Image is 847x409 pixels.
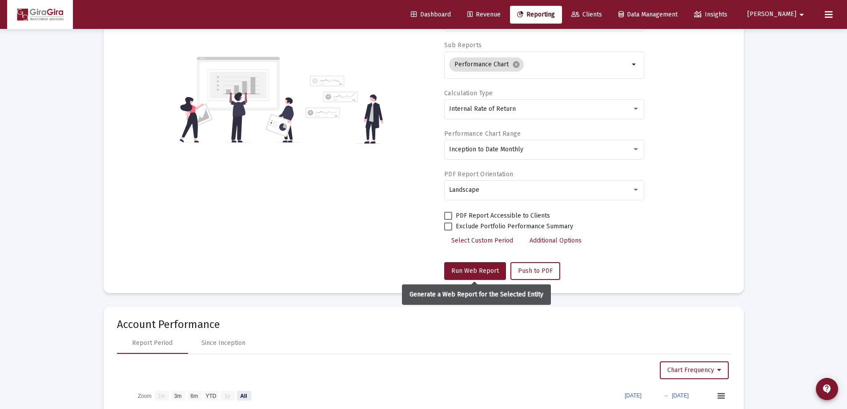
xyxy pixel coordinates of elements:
span: Push to PDF [518,267,553,275]
text: All [240,393,247,399]
span: Revenue [467,11,501,18]
a: Reporting [510,6,562,24]
span: Dashboard [411,11,451,18]
text: [DATE] [672,393,689,399]
text: 1y [224,393,230,399]
text: Zoom [138,393,152,399]
span: Reporting [517,11,555,18]
mat-card-title: Account Performance [117,320,731,329]
span: Data Management [618,11,678,18]
span: Internal Rate of Return [449,105,516,113]
span: Insights [694,11,727,18]
span: Exclude Portfolio Performance Summary [456,221,573,232]
span: Select Custom Period [451,237,513,244]
button: Push to PDF [510,262,560,280]
mat-icon: contact_support [822,384,832,394]
mat-chip-list: Selection [449,56,629,73]
img: reporting [178,56,300,144]
mat-chip: Performance Chart [449,57,524,72]
span: [PERSON_NAME] [747,11,796,18]
a: Insights [687,6,735,24]
img: reporting-alt [305,76,383,144]
a: Dashboard [404,6,458,24]
button: Run Web Report [444,262,506,280]
a: Revenue [460,6,508,24]
span: Chart Frequency [667,366,721,374]
span: Inception to Date Monthly [449,146,523,153]
label: Performance Chart Range [444,130,521,138]
text: 6m [190,393,198,399]
label: Calculation Type [444,89,493,97]
span: Run Web Report [451,267,499,275]
a: Data Management [611,6,685,24]
text: → [663,393,668,399]
mat-icon: arrow_drop_down [796,6,807,24]
mat-icon: arrow_drop_down [629,59,640,70]
span: PDF Report Accessible to Clients [456,211,550,221]
text: 1m [157,393,165,399]
label: PDF Report Orientation [444,170,513,178]
text: YTD [205,393,216,399]
mat-icon: cancel [512,61,520,69]
button: Chart Frequency [660,361,729,379]
text: 3m [174,393,181,399]
span: Additional Options [530,237,582,244]
a: Clients [564,6,609,24]
div: Report Period [132,339,173,348]
span: Clients [571,11,602,18]
text: [DATE] [625,393,642,399]
button: [PERSON_NAME] [737,5,818,23]
span: Landscape [449,186,479,194]
div: Since Inception [201,339,245,348]
label: Sub Reports [444,41,482,49]
img: Dashboard [14,6,66,24]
